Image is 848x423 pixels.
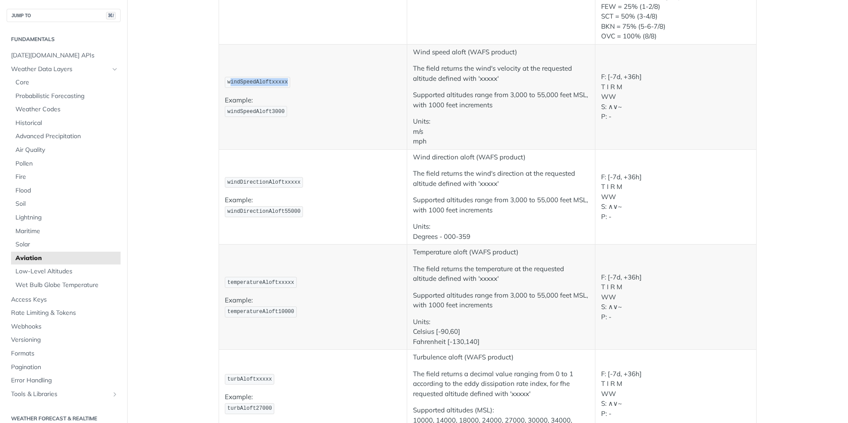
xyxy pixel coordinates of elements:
[15,146,118,155] span: Air Quality
[227,179,301,185] span: windDirectionAloftxxxxx
[227,208,301,215] span: windDirectionAloft55000
[227,405,272,412] span: turbAloft27000
[413,169,589,189] p: The field returns the wind's direction at the requested altitude defined with 'xxxxx'
[11,295,118,304] span: Access Keys
[11,76,121,89] a: Core
[413,264,589,284] p: The field returns the temperature at the requested altitude defined with 'xxxxx'
[15,78,118,87] span: Core
[11,184,121,197] a: Flood
[11,225,121,238] a: Maritime
[413,64,589,83] p: The field returns the wind's velocity at the requested altitude defined with 'xxxxx'
[227,376,272,382] span: turbAloftxxxxx
[11,390,109,399] span: Tools & Libraries
[413,317,589,347] p: Units: Celsius [-90,60] Fahrenheit [-130,140]
[11,322,118,331] span: Webhooks
[15,186,118,195] span: Flood
[15,105,118,114] span: Weather Codes
[11,265,121,278] a: Low-Level Altitudes
[413,195,589,215] p: Supported altitudes range from 3,000 to 55,000 feet MSL, with 1000 feet increments
[227,279,294,286] span: temperatureAloftxxxxx
[413,369,589,399] p: The field returns a decimal value ranging from 0 to 1 according to the eddy dissipation rate inde...
[413,291,589,310] p: Supported altitudes range from 3,000 to 55,000 feet MSL, with 1000 feet increments
[11,51,118,60] span: [DATE][DOMAIN_NAME] APIs
[7,306,121,320] a: Rate Limiting & Tokens
[413,117,589,147] p: Units: m/s mph
[227,109,285,115] span: windSpeedAloft3000
[413,222,589,242] p: Units: Degrees - 000-359
[15,213,118,222] span: Lightning
[413,247,589,257] p: Temperature aloft (WAFS product)
[11,65,109,74] span: Weather Data Layers
[225,392,401,415] p: Example:
[601,72,750,122] p: F: [-7d, +36h] T I R M WW S: ∧∨~ P: -
[11,211,121,224] a: Lightning
[15,92,118,101] span: Probabilistic Forecasting
[11,363,118,372] span: Pagination
[11,252,121,265] a: Aviation
[11,197,121,211] a: Soil
[7,361,121,374] a: Pagination
[11,336,118,344] span: Versioning
[7,35,121,43] h2: Fundamentals
[11,238,121,251] a: Solar
[15,119,118,128] span: Historical
[7,374,121,387] a: Error Handling
[11,117,121,130] a: Historical
[225,195,401,218] p: Example:
[601,172,750,222] p: F: [-7d, +36h] T I R M WW S: ∧∨~ P: -
[106,12,116,19] span: ⌘/
[11,279,121,292] a: Wet Bulb Globe Temperature
[11,130,121,143] a: Advanced Precipitation
[11,309,118,317] span: Rate Limiting & Tokens
[413,352,589,363] p: Turbulence aloft (WAFS product)
[7,333,121,347] a: Versioning
[15,254,118,263] span: Aviation
[11,157,121,170] a: Pollen
[225,95,401,118] p: Example:
[413,47,589,57] p: Wind speed aloft (WAFS product)
[11,349,118,358] span: Formats
[227,79,288,85] span: windSpeedAloftxxxxx
[227,309,294,315] span: temperatureAloft10000
[15,173,118,181] span: Fire
[11,144,121,157] a: Air Quality
[413,90,589,110] p: Supported altitudes range from 3,000 to 55,000 feet MSL, with 1000 feet increments
[7,388,121,401] a: Tools & LibrariesShow subpages for Tools & Libraries
[601,272,750,322] p: F: [-7d, +36h] T I R M WW S: ∧∨~ P: -
[15,281,118,290] span: Wet Bulb Globe Temperature
[11,170,121,184] a: Fire
[7,63,121,76] a: Weather Data LayersHide subpages for Weather Data Layers
[601,369,750,419] p: F: [-7d, +36h] T I R M WW S: ∧∨~ P: -
[15,159,118,168] span: Pollen
[15,200,118,208] span: Soil
[7,293,121,306] a: Access Keys
[11,90,121,103] a: Probabilistic Forecasting
[7,9,121,22] button: JUMP TO⌘/
[15,227,118,236] span: Maritime
[111,391,118,398] button: Show subpages for Tools & Libraries
[7,320,121,333] a: Webhooks
[15,240,118,249] span: Solar
[15,267,118,276] span: Low-Level Altitudes
[7,415,121,423] h2: Weather Forecast & realtime
[225,295,401,318] p: Example:
[7,49,121,62] a: [DATE][DOMAIN_NAME] APIs
[11,103,121,116] a: Weather Codes
[111,66,118,73] button: Hide subpages for Weather Data Layers
[11,376,118,385] span: Error Handling
[413,152,589,162] p: Wind direction aloft (WAFS product)
[7,347,121,360] a: Formats
[15,132,118,141] span: Advanced Precipitation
